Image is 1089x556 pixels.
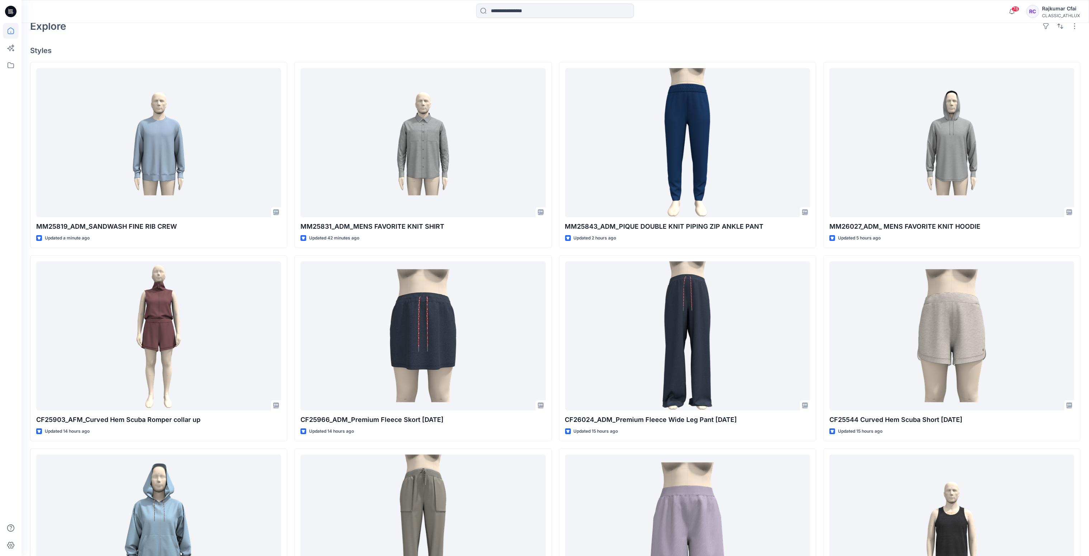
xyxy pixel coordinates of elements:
[309,428,354,435] p: Updated 14 hours ago
[30,20,66,32] h2: Explore
[300,261,545,411] a: CF25966_ADM_Premium Fleece Skort 29AUG25
[300,415,545,425] p: CF25966_ADM_Premium Fleece Skort [DATE]
[829,68,1074,218] a: MM26027_ADM_ MENS FAVORITE KNIT HOODIE
[565,261,810,411] a: CF26024_ADM_Premium Fleece Wide Leg Pant 29AUG25
[1042,4,1080,13] div: Rajkumar Cfai
[829,415,1074,425] p: CF25544 Curved Hem Scuba Short [DATE]
[1012,6,1019,12] span: 78
[45,428,90,435] p: Updated 14 hours ago
[829,261,1074,411] a: CF25544 Curved Hem Scuba Short 29AUG25
[309,234,359,242] p: Updated 42 minutes ago
[1042,13,1080,18] div: CLASSIC_ATHLUX
[45,234,90,242] p: Updated a minute ago
[1026,5,1039,18] div: RC
[574,234,616,242] p: Updated 2 hours ago
[574,428,618,435] p: Updated 15 hours ago
[36,222,281,232] p: MM25819_ADM_SANDWASH FINE RIB CREW
[565,68,810,218] a: MM25843_ADM_PIQUE DOUBLE KNIT PIPING ZIP ANKLE PANT
[36,415,281,425] p: CF25903_AFM_Curved Hem Scuba Romper collar up
[300,222,545,232] p: MM25831_ADM_MENS FAVORITE KNIT SHIRT
[565,415,810,425] p: CF26024_ADM_Premium Fleece Wide Leg Pant [DATE]
[838,234,881,242] p: Updated 5 hours ago
[36,261,281,411] a: CF25903_AFM_Curved Hem Scuba Romper collar up
[30,46,1080,55] h4: Styles
[300,68,545,218] a: MM25831_ADM_MENS FAVORITE KNIT SHIRT
[36,68,281,218] a: MM25819_ADM_SANDWASH FINE RIB CREW
[829,222,1074,232] p: MM26027_ADM_ MENS FAVORITE KNIT HOODIE
[565,222,810,232] p: MM25843_ADM_PIQUE DOUBLE KNIT PIPING ZIP ANKLE PANT
[838,428,882,435] p: Updated 15 hours ago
